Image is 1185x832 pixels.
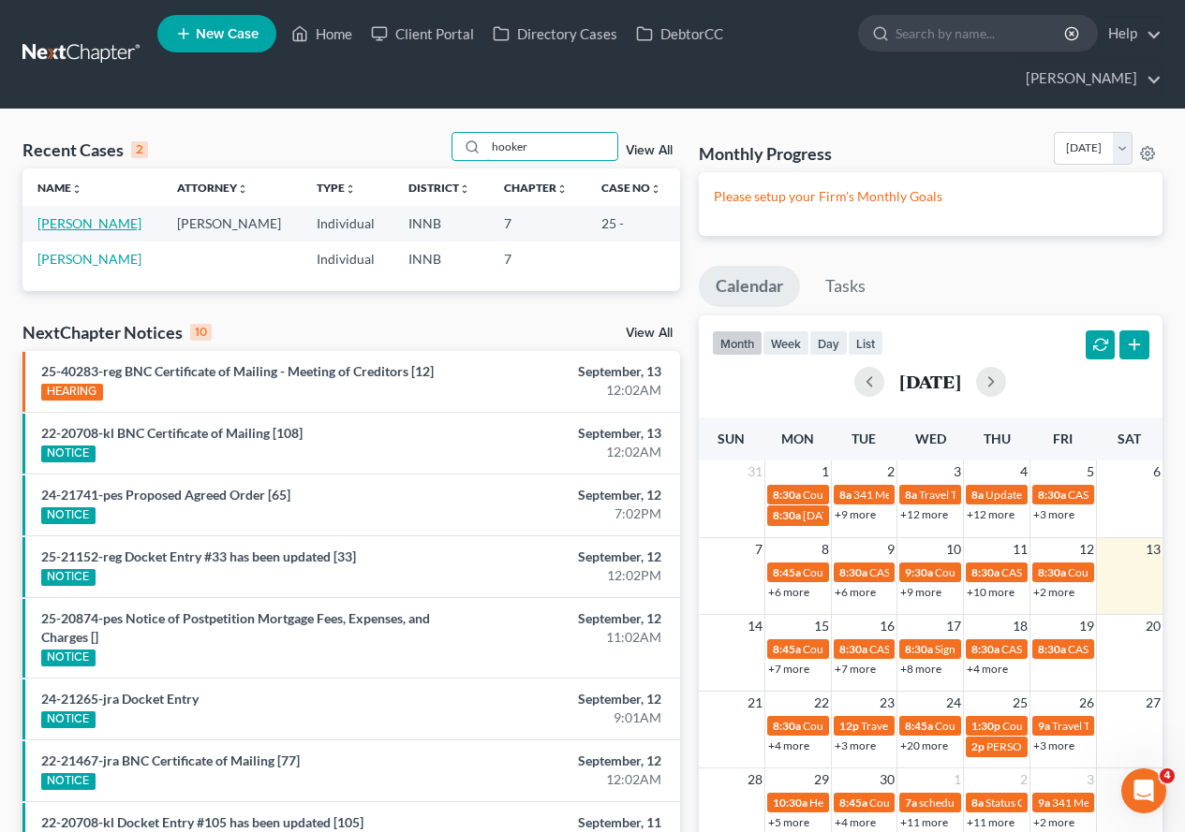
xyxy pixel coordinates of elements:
[869,642,949,656] span: CASA Court Call
[803,642,1051,656] span: Court Appearance - Telephonic - [PERSON_NAME]
[489,241,586,276] td: 7
[919,488,1089,502] span: Travel Time - [PERSON_NAME] Co.
[971,719,1000,733] span: 1:30p
[467,708,660,727] div: 9:01AM
[1038,719,1050,733] span: 9a
[601,181,661,195] a: Case Nounfold_more
[967,662,1008,676] a: +4 more
[626,327,673,340] a: View All
[467,566,660,585] div: 12:02PM
[41,650,96,666] div: NOTICE
[803,488,1030,502] span: Court Call - [US_STATE][GEOGRAPHIC_DATA]
[718,431,745,446] span: Sun
[900,738,948,752] a: +20 more
[803,508,838,522] span: [DATE]
[944,692,963,714] span: 24
[41,691,199,707] a: 24-21265-jra Docket Entry
[41,548,356,564] a: 25-21152-reg Docket Entry #33 has been updated [33]
[1038,642,1066,656] span: 8:30a
[878,692,896,714] span: 23
[1160,768,1175,783] span: 4
[302,241,393,276] td: Individual
[1099,17,1162,51] a: Help
[1001,642,1081,656] span: CASA Court Call
[971,642,1000,656] span: 8:30a
[971,739,985,753] span: 2p
[467,609,660,628] div: September, 12
[467,443,660,461] div: 12:02AM
[812,615,831,637] span: 15
[812,768,831,791] span: 29
[861,719,1031,733] span: Travel Time - [PERSON_NAME] Co.
[1077,615,1096,637] span: 19
[408,181,470,195] a: Districtunfold_more
[812,692,831,714] span: 22
[773,642,801,656] span: 8:45a
[985,796,1048,810] span: Status Check
[915,431,946,446] span: Wed
[1121,768,1166,813] iframe: Intercom live chat
[467,381,660,400] div: 12:02AM
[1038,565,1066,579] span: 8:30a
[196,27,259,41] span: New Case
[282,17,362,51] a: Home
[41,569,96,586] div: NOTICE
[1053,431,1073,446] span: Fri
[900,585,941,599] a: +9 more
[41,610,430,645] a: 25-20874-pes Notice of Postpetition Mortgage Fees, Expenses, and Charges []
[852,431,876,446] span: Tue
[878,615,896,637] span: 16
[627,17,733,51] a: DebtorCC
[869,565,949,579] span: CASA Court Call
[869,796,1118,810] span: Court Appearance - Telephonic - [PERSON_NAME]
[952,460,963,483] span: 3
[967,507,1015,521] a: +12 more
[935,719,1101,733] span: Court Hearing - [PERSON_NAME]
[650,183,661,195] i: unfold_more
[177,181,248,195] a: Attorneyunfold_more
[753,538,764,561] span: 7
[899,372,961,391] h2: [DATE]
[1077,538,1096,561] span: 12
[467,424,660,443] div: September, 13
[131,141,148,158] div: 2
[586,206,680,241] td: 25 -
[835,815,876,829] a: +4 more
[362,17,483,51] a: Client Portal
[839,565,867,579] span: 8:30a
[1033,507,1074,521] a: +3 more
[1144,615,1163,637] span: 20
[781,431,814,446] span: Mon
[809,330,848,356] button: day
[768,662,809,676] a: +7 more
[41,445,96,462] div: NOTICE
[1033,815,1074,829] a: +2 more
[905,488,917,502] span: 8a
[1144,538,1163,561] span: 13
[22,321,212,343] div: NextChapter Notices
[467,813,660,832] div: September, 11
[459,183,470,195] i: unfold_more
[839,488,852,502] span: 8a
[1011,538,1029,561] span: 11
[71,183,82,195] i: unfold_more
[626,144,673,157] a: View All
[878,768,896,791] span: 30
[1011,692,1029,714] span: 25
[967,585,1015,599] a: +10 more
[986,739,1068,753] span: PERSONAL OUT
[746,768,764,791] span: 28
[699,266,800,307] a: Calendar
[971,796,984,810] span: 8a
[162,206,302,241] td: [PERSON_NAME]
[41,711,96,728] div: NOTICE
[773,488,801,502] span: 8:30a
[900,815,948,829] a: +11 more
[763,330,809,356] button: week
[467,362,660,381] div: September, 13
[905,565,933,579] span: 9:30a
[556,183,568,195] i: unfold_more
[190,324,212,341] div: 10
[1151,460,1163,483] span: 6
[1118,431,1141,446] span: Sat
